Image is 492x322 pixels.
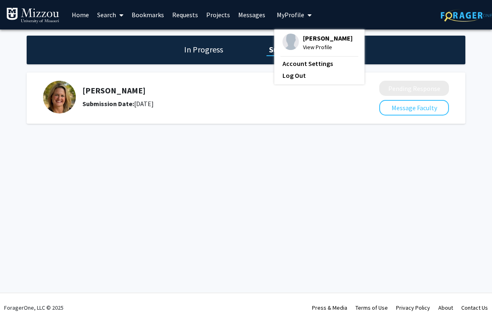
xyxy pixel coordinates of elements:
[43,81,76,113] img: Profile Picture
[277,11,304,19] span: My Profile
[438,304,453,311] a: About
[6,285,35,316] iframe: Chat
[234,0,269,29] a: Messages
[266,44,310,55] h1: Submitted
[68,0,93,29] a: Home
[303,34,353,43] span: [PERSON_NAME]
[379,104,449,112] a: Message Faculty
[93,0,128,29] a: Search
[303,43,353,52] span: View Profile
[4,293,64,322] div: ForagerOne, LLC © 2025
[128,0,168,29] a: Bookmarks
[312,304,347,311] a: Press & Media
[441,9,492,22] img: ForagerOne Logo
[396,304,430,311] a: Privacy Policy
[82,99,336,109] div: [DATE]
[82,86,336,95] h5: [PERSON_NAME]
[379,100,449,116] button: Message Faculty
[282,34,299,50] img: Profile Picture
[202,0,234,29] a: Projects
[282,70,356,80] a: Log Out
[379,81,449,96] button: Pending Response
[182,44,225,55] h1: In Progress
[168,0,202,29] a: Requests
[282,34,353,52] div: Profile Picture[PERSON_NAME]View Profile
[355,304,388,311] a: Terms of Use
[6,7,59,24] img: University of Missouri Logo
[282,59,356,68] a: Account Settings
[82,100,134,108] b: Submission Date:
[461,304,488,311] a: Contact Us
